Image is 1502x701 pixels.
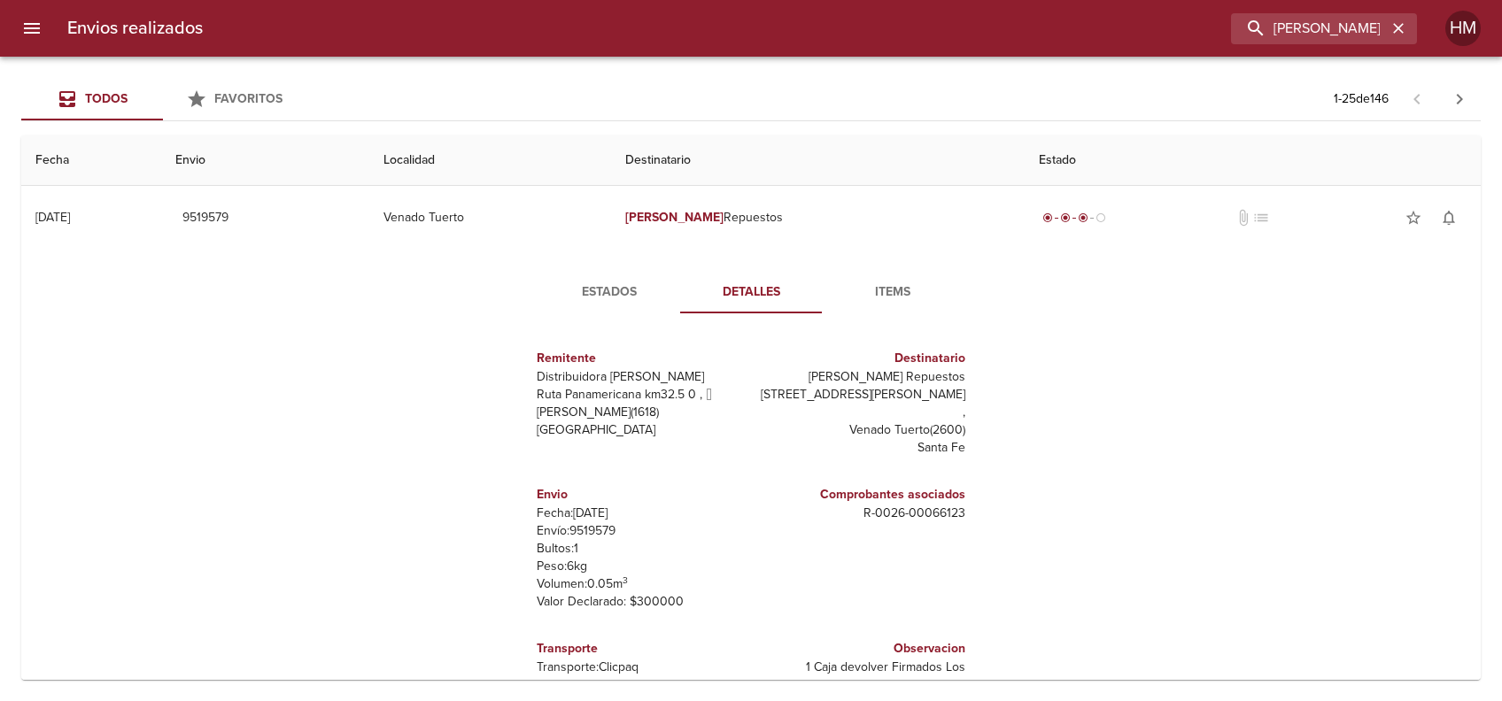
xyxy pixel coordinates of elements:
span: radio_button_unchecked [1096,212,1106,223]
h6: Comprobantes asociados [758,485,965,505]
h6: Observacion [758,639,965,659]
div: [DATE] [35,210,70,225]
p: Volumen: 0.05 m [537,575,744,593]
th: Fecha [21,135,161,186]
input: buscar [1231,13,1387,44]
td: Repuestos [611,186,1024,250]
span: No tiene documentos adjuntos [1235,209,1252,227]
span: Favoritos [214,91,283,106]
h6: Remitente [537,349,744,368]
span: star_border [1405,209,1422,227]
sup: 3 [623,574,628,586]
h6: Destinatario [758,349,965,368]
button: 9519579 [175,202,236,235]
p: Ruta Panamericana km32.5 0 ,   [537,386,744,404]
p: Envío: 9519579 [537,522,744,540]
h6: Transporte [537,639,744,659]
p: [GEOGRAPHIC_DATA] [537,421,744,439]
div: Tabs Envios [21,78,305,120]
p: [STREET_ADDRESS][PERSON_NAME] , [758,386,965,421]
p: Santa Fe [758,439,965,457]
span: radio_button_checked [1042,212,1053,223]
p: Bultos: 1 [537,540,744,558]
p: Peso: 6 kg [537,558,744,575]
p: Distribuidora [PERSON_NAME] [537,368,744,386]
p: Transporte: Clicpaq [537,659,744,676]
p: [PERSON_NAME] Repuestos [758,368,965,386]
span: Detalles [691,281,811,304]
div: HM [1445,11,1481,46]
th: Destinatario [611,135,1024,186]
button: menu [11,7,53,50]
span: Items [832,281,953,304]
span: radio_button_checked [1078,212,1088,223]
span: Todos [85,91,128,106]
div: En viaje [1039,209,1110,227]
span: notifications_none [1440,209,1458,227]
p: 1 - 25 de 146 [1334,90,1389,108]
th: Envio [161,135,369,186]
p: Venado Tuerto ( 2600 ) [758,421,965,439]
h6: Envio [537,485,744,505]
div: Tabs detalle de guia [538,271,964,313]
span: Estados [549,281,670,304]
th: Localidad [369,135,611,186]
th: Estado [1025,135,1481,186]
span: radio_button_checked [1060,212,1071,223]
p: [PERSON_NAME] ( 1618 ) [537,404,744,421]
h6: Envios realizados [67,14,203,42]
span: list [1252,209,1270,227]
p: Fecha: [DATE] [537,505,744,522]
td: Venado Tuerto [369,186,611,250]
p: 1 Caja devolver Firmados Los Documentos adjuntos.. [758,659,965,694]
em: [PERSON_NAME] [625,210,724,225]
div: Abrir información de usuario [1445,11,1481,46]
button: Activar notificaciones [1431,200,1467,235]
p: R - 0026 - 00066123 [758,505,965,522]
span: 9519579 [182,207,228,229]
span: Pagina anterior [1396,89,1438,107]
button: Agregar a favoritos [1396,200,1431,235]
p: Valor Declarado: $ 300000 [537,593,744,611]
